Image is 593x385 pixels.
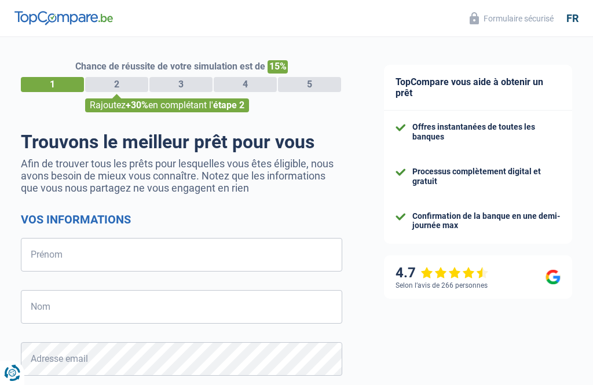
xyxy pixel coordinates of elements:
[566,12,579,25] div: fr
[21,77,84,92] div: 1
[463,9,561,28] button: Formulaire sécurisé
[126,100,148,111] span: +30%
[75,61,265,72] span: Chance de réussite de votre simulation est de
[149,77,213,92] div: 3
[85,77,148,92] div: 2
[396,265,489,281] div: 4.7
[396,281,488,289] div: Selon l’avis de 266 personnes
[14,11,113,25] img: TopCompare Logo
[278,77,341,92] div: 5
[384,65,572,111] div: TopCompare vous aide à obtenir un prêt
[214,77,277,92] div: 4
[268,60,288,74] span: 15%
[412,122,561,142] div: Offres instantanées de toutes les banques
[21,212,342,226] h2: Vos informations
[213,100,244,111] span: étape 2
[412,167,561,186] div: Processus complètement digital et gratuit
[412,211,561,231] div: Confirmation de la banque en une demi-journée max
[21,131,342,153] h1: Trouvons le meilleur prêt pour vous
[21,157,342,194] p: Afin de trouver tous les prêts pour lesquelles vous êtes éligible, nous avons besoin de mieux vou...
[85,98,249,112] div: Rajoutez en complétant l'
